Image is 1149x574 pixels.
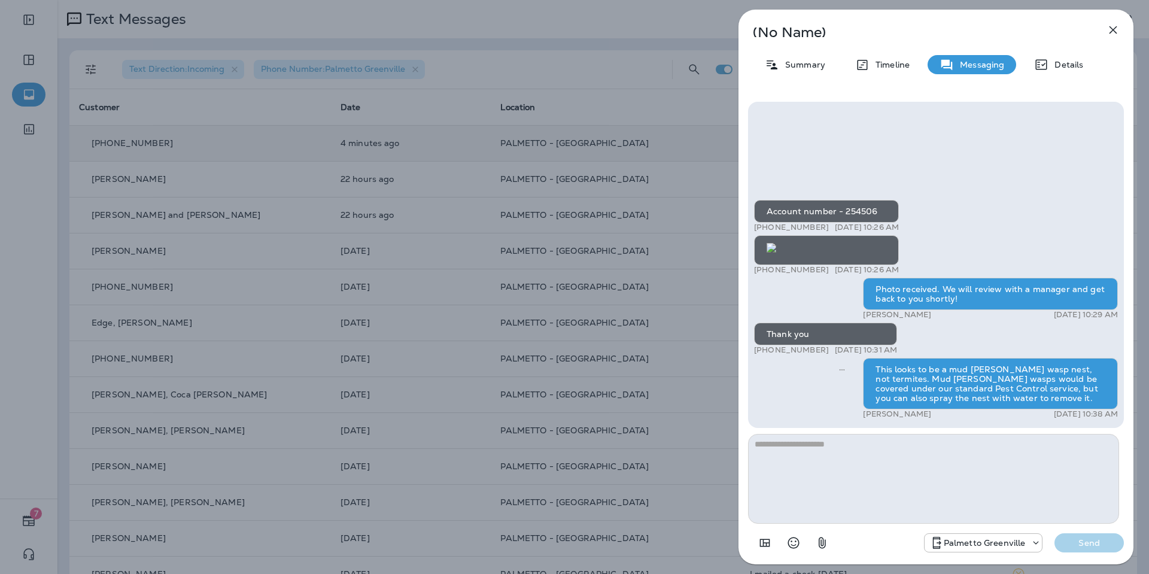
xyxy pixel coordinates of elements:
[754,323,897,345] div: Thank you
[782,531,805,555] button: Select an emoji
[835,265,899,275] p: [DATE] 10:26 AM
[839,363,845,374] span: Sent
[779,60,825,69] p: Summary
[925,536,1042,550] div: +1 (864) 385-1074
[754,345,829,355] p: [PHONE_NUMBER]
[1054,409,1118,419] p: [DATE] 10:38 AM
[767,243,776,253] img: twilio-download
[753,531,777,555] button: Add in a premade template
[954,60,1004,69] p: Messaging
[754,200,899,223] div: Account number - 254506
[754,223,829,232] p: [PHONE_NUMBER]
[944,538,1026,548] p: Palmetto Greenville
[863,358,1118,409] div: This looks to be a mud [PERSON_NAME] wasp nest, not termites. Mud [PERSON_NAME] wasps would be co...
[753,28,1080,37] p: (No Name)
[835,223,899,232] p: [DATE] 10:26 AM
[863,409,931,419] p: [PERSON_NAME]
[863,310,931,320] p: [PERSON_NAME]
[870,60,910,69] p: Timeline
[835,345,897,355] p: [DATE] 10:31 AM
[863,278,1118,310] div: Photo received. We will review with a manager and get back to you shortly!
[1054,310,1118,320] p: [DATE] 10:29 AM
[754,265,829,275] p: [PHONE_NUMBER]
[1048,60,1083,69] p: Details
